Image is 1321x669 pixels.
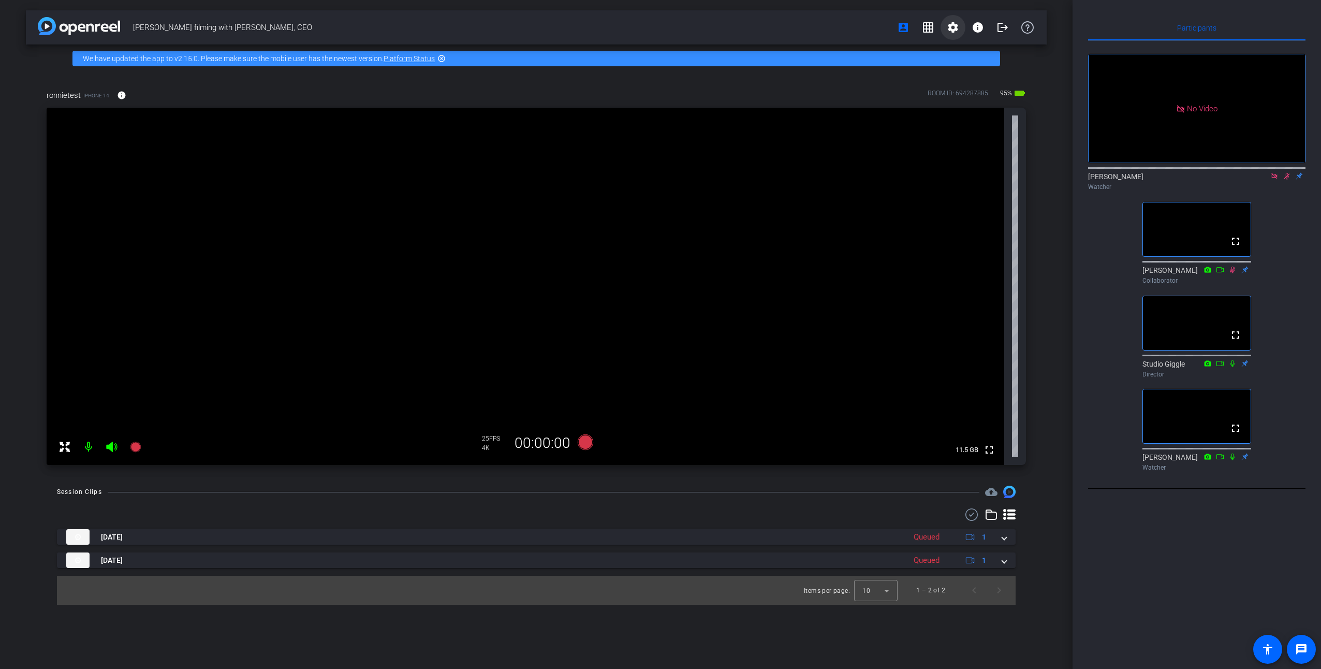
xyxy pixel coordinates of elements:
[1229,235,1242,248] mat-icon: fullscreen
[947,21,959,34] mat-icon: settings
[489,435,500,442] span: FPS
[987,578,1011,603] button: Next page
[908,531,945,543] div: Queued
[437,54,446,63] mat-icon: highlight_off
[982,532,986,543] span: 1
[1229,329,1242,341] mat-icon: fullscreen
[996,21,1009,34] mat-icon: logout
[1142,463,1251,472] div: Watcher
[1003,486,1016,498] img: Session clips
[1177,24,1216,32] span: Participants
[897,21,909,34] mat-icon: account_box
[133,17,891,38] span: [PERSON_NAME] filming with [PERSON_NAME], CEO
[66,529,90,545] img: thumb-nail
[101,555,123,566] span: [DATE]
[1295,643,1308,656] mat-icon: message
[922,21,934,34] mat-icon: grid_on
[1142,276,1251,285] div: Collaborator
[1142,370,1251,379] div: Director
[57,552,1016,568] mat-expansion-panel-header: thumb-nail[DATE]Queued1
[1088,182,1305,192] div: Watcher
[962,578,987,603] button: Previous page
[1088,171,1305,192] div: [PERSON_NAME]
[999,85,1014,101] span: 95%
[985,486,997,498] span: Destinations for your clips
[985,486,997,498] mat-icon: cloud_upload
[804,586,850,596] div: Items per page:
[482,444,508,452] div: 4K
[1142,452,1251,472] div: [PERSON_NAME]
[916,585,945,595] div: 1 – 2 of 2
[972,21,984,34] mat-icon: info
[66,552,90,568] img: thumb-nail
[908,555,945,566] div: Queued
[983,444,995,456] mat-icon: fullscreen
[1187,104,1217,113] span: No Video
[1261,643,1274,656] mat-icon: accessibility
[101,532,123,543] span: [DATE]
[1142,265,1251,285] div: [PERSON_NAME]
[57,487,102,497] div: Session Clips
[952,444,982,456] span: 11.5 GB
[83,92,109,99] span: iPhone 14
[482,434,508,443] div: 25
[384,54,435,63] a: Platform Status
[1142,359,1251,379] div: Studio Giggle
[1014,87,1026,99] mat-icon: battery_std
[57,529,1016,545] mat-expansion-panel-header: thumb-nail[DATE]Queued1
[47,90,81,101] span: ronnietest
[508,434,577,452] div: 00:00:00
[72,51,1000,66] div: We have updated the app to v2.15.0. Please make sure the mobile user has the newest version.
[982,555,986,566] span: 1
[117,91,126,100] mat-icon: info
[928,89,988,104] div: ROOM ID: 694287885
[1229,422,1242,434] mat-icon: fullscreen
[38,17,120,35] img: app-logo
